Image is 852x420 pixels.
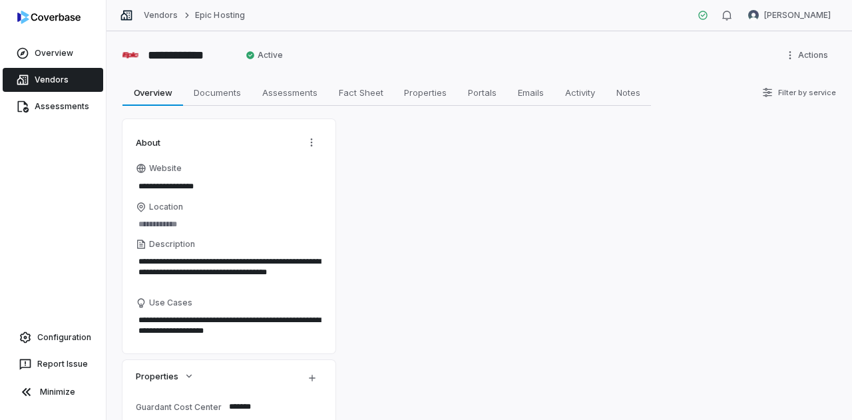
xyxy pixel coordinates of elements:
a: Configuration [5,325,101,349]
span: [PERSON_NAME] [764,10,831,21]
button: Filter by service [758,81,840,105]
a: Assessments [3,95,103,118]
button: Report Issue [5,352,101,376]
a: Epic Hosting [195,10,244,21]
button: Actions [301,132,322,152]
span: Properties [399,84,452,101]
span: Documents [188,84,246,101]
a: Overview [3,41,103,65]
button: Minimize [5,379,101,405]
button: Properties [132,364,198,388]
span: Assessments [257,84,323,101]
span: Active [246,50,283,61]
span: Location [149,202,183,212]
img: logo-D7KZi-bG.svg [17,11,81,24]
span: Portals [463,84,502,101]
span: Description [149,239,195,250]
span: Activity [560,84,600,101]
span: Notes [611,84,646,101]
span: Overview [128,84,178,101]
a: Vendors [144,10,178,21]
a: Vendors [3,68,103,92]
textarea: Use Cases [136,311,322,340]
button: More actions [781,45,836,65]
button: Jesse Nord avatar[PERSON_NAME] [740,5,839,25]
span: Properties [136,370,178,382]
span: Use Cases [149,298,192,308]
div: Guardant Cost Center [136,402,224,412]
span: About [136,136,160,148]
span: Emails [513,84,549,101]
input: Location [136,215,322,234]
span: Fact Sheet [333,84,389,101]
img: Jesse Nord avatar [748,10,759,21]
input: Website [136,177,300,196]
textarea: Description [136,252,322,292]
span: Website [149,163,182,174]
